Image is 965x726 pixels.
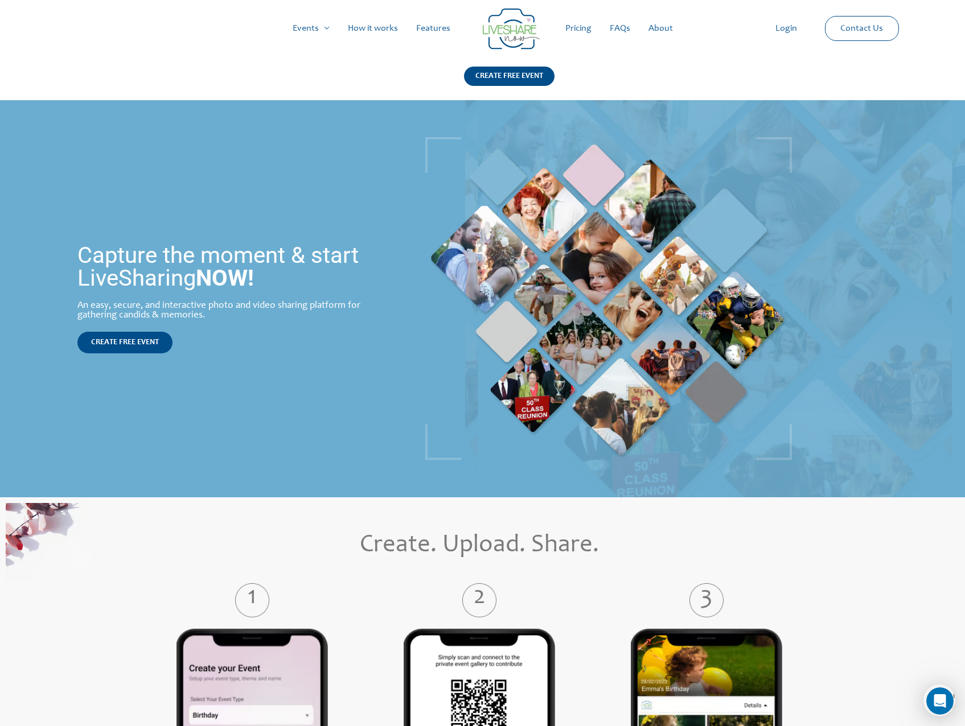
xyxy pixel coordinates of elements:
[6,503,91,581] img: Online Photo Sharing
[158,592,347,609] label: 1
[926,687,954,715] iframe: Intercom live chat
[77,244,385,290] h1: Capture the moment & start LiveSharing
[601,10,639,47] a: FAQs
[766,10,806,47] a: Login
[385,592,574,609] label: 2
[556,10,601,47] a: Pricing
[639,10,682,47] a: About
[407,10,459,47] a: Features
[464,67,555,86] div: CREATE FREE EVENT
[77,332,173,353] a: CREATE FREE EVENT
[464,67,555,100] a: CREATE FREE EVENT
[284,10,339,47] a: Events
[196,265,254,291] strong: NOW!
[483,9,540,49] img: LiveShare logo - Capture & Share Event Memories
[831,16,892,40] a: Contact Us
[77,301,385,320] div: An easy, secure, and interactive photo and video sharing platform for gathering candids & memories.
[339,10,407,47] a: How it works
[91,339,159,346] span: CREATE FREE EVENT
[923,684,955,716] iframe: Intercom live chat discovery launcher
[20,10,945,47] nav: Site Navigation
[360,533,599,558] span: Create. Upload. Share.
[425,137,792,460] img: Live Photobooth
[612,592,801,609] label: 3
